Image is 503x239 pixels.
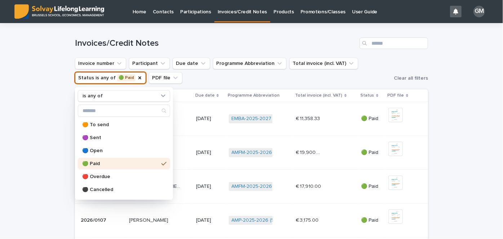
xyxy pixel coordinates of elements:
[196,150,223,156] p: [DATE]
[82,187,159,192] p: ⚫ Cancelled
[361,217,383,223] p: 🟢 Paid
[361,92,374,99] p: Status
[75,102,428,136] tr: 2026/01192026/0119 Kerim IDILKerim IDIL [DATE]EMBA-2025-2027 (54045) € 11,358.33€ 11,358.33 🟢 Paid
[75,58,126,69] button: Invoice number
[232,183,291,190] a: AMFM-2025-2026 (56325)
[75,203,428,237] tr: 2026/01072026/0107 [PERSON_NAME][PERSON_NAME] [DATE]AMP-2025-2026 (51024) € 3,175.00€ 3,175.00 🟢 ...
[83,93,103,99] p: is any of
[196,183,223,190] p: [DATE]
[195,92,215,99] p: Due date
[173,58,210,69] button: Due date
[82,161,159,166] p: 🟢 Paid
[81,216,108,223] p: 2026/0107
[82,135,159,140] p: 🟣 Sent
[75,38,357,49] h1: Invoices/Credit Notes
[82,148,159,153] p: 🔵 Open
[75,169,428,203] tr: 2026/01162026/0116 [PERSON_NAME] VIERIN[PERSON_NAME] VIERIN [DATE]AMFM-2025-2026 (56325) € 17,910...
[289,58,358,69] button: Total invoice (incl. VAT)
[394,76,428,81] span: Clear all filters
[82,174,159,179] p: 🔴 Overdue
[361,183,383,190] p: 🟢 Paid
[296,216,320,223] p: € 3,175.00
[78,105,170,116] input: Search
[473,6,485,17] div: GM
[232,150,291,156] a: AMFM-2025-2026 (56325)
[213,58,286,69] button: Programme Abbreviation
[228,92,280,99] p: Programme Abbreviation
[129,58,170,69] button: Participant
[296,148,323,156] p: € 19,900.00
[388,92,404,99] p: PDF file
[295,92,343,99] p: Total invoice (incl. VAT)
[296,182,322,190] p: € 17,910.00
[82,122,159,127] p: 🟠 To send
[296,114,321,122] p: € 11,358.33
[196,217,223,223] p: [DATE]
[14,4,104,19] img: ED0IkcNQHGZZMpCVrDht
[361,116,383,122] p: 🟢 Paid
[232,116,291,122] a: EMBA-2025-2027 (54045)
[196,116,223,122] p: [DATE]
[75,72,146,84] button: Status
[232,217,287,223] a: AMP-2025-2026 (51024)
[360,37,428,49] input: Search
[75,136,428,170] tr: 2026/01172026/0117 [PERSON_NAME][PERSON_NAME] [DATE]AMFM-2025-2026 (56325) € 19,900.00€ 19,900.00...
[149,72,182,84] button: PDF file
[361,150,383,156] p: 🟢 Paid
[78,105,170,117] div: Search
[129,216,170,223] p: [PERSON_NAME]
[391,73,428,84] button: Clear all filters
